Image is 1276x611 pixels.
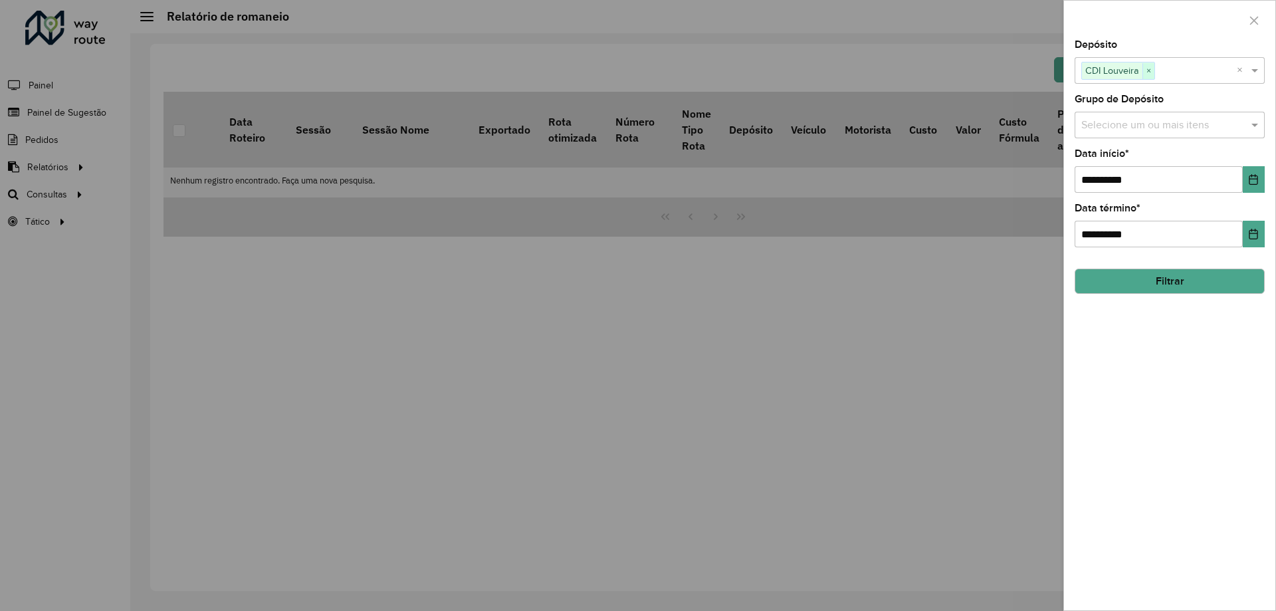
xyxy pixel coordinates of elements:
label: Grupo de Depósito [1075,91,1164,107]
span: × [1142,63,1154,79]
button: Choose Date [1243,166,1265,193]
span: Clear all [1237,62,1248,78]
label: Data término [1075,200,1140,216]
button: Filtrar [1075,269,1265,294]
label: Depósito [1075,37,1117,53]
label: Data início [1075,146,1129,162]
span: CDI Louveira [1082,62,1142,78]
button: Choose Date [1243,221,1265,247]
